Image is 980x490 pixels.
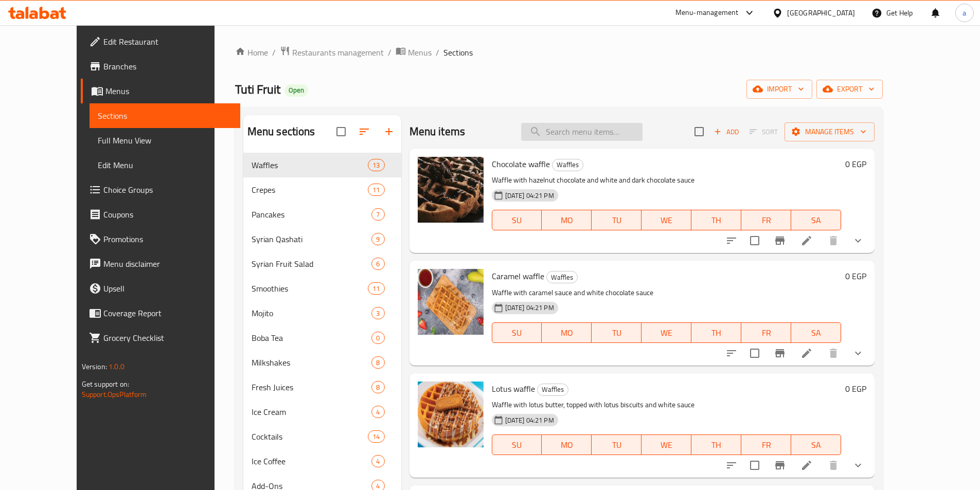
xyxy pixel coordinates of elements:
button: show more [846,228,870,253]
span: SA [795,438,837,452]
span: TU [596,325,637,340]
div: items [368,159,384,171]
span: SA [795,213,837,228]
a: Full Menu View [90,128,240,153]
button: WE [642,210,691,230]
span: Menus [105,85,232,97]
button: FR [741,434,791,455]
div: Waffles [252,159,368,171]
a: Choice Groups [81,177,240,202]
button: delete [821,453,846,478]
span: 9 [372,234,384,244]
div: Ice Cream [252,406,372,418]
a: Coupons [81,202,240,227]
li: / [272,46,276,59]
span: Choice Groups [103,184,232,196]
button: WE [642,434,691,455]
button: export [816,80,883,99]
span: Manage items [793,125,866,138]
a: Edit Menu [90,153,240,177]
span: Milkshakes [252,356,372,369]
span: TU [596,438,637,452]
button: delete [821,341,846,366]
div: [GEOGRAPHIC_DATA] [787,7,855,19]
li: / [436,46,439,59]
span: Menus [408,46,432,59]
span: Sections [443,46,473,59]
div: Mojito [252,307,372,319]
h6: 0 EGP [845,157,866,171]
div: items [371,233,384,245]
span: import [755,83,804,96]
span: Add item [710,124,743,140]
span: Grocery Checklist [103,332,232,344]
div: Syrian Qashati [252,233,372,245]
span: 1.0.0 [109,360,124,373]
button: Manage items [785,122,875,141]
a: Edit menu item [800,234,813,247]
span: 4 [372,457,384,466]
span: Ice Coffee [252,455,372,467]
div: items [371,258,384,270]
span: Select to update [744,230,765,251]
span: 4 [372,407,384,417]
a: Promotions [81,227,240,251]
div: items [371,307,384,319]
a: Support.OpsPlatform [82,388,147,401]
button: show more [846,453,870,478]
img: Chocolate waffle [418,157,484,223]
span: Coupons [103,208,232,221]
span: Smoothies [252,282,368,295]
div: Milkshakes8 [243,350,401,375]
button: show more [846,341,870,366]
span: TH [696,213,737,228]
span: Edit Restaurant [103,35,232,48]
span: Select to update [744,455,765,476]
span: 0 [372,333,384,343]
span: Add [712,126,740,138]
span: Cocktails [252,430,368,443]
span: Coverage Report [103,307,232,319]
div: Ice Cream4 [243,400,401,424]
button: FR [741,322,791,343]
span: Waffles [547,271,577,283]
button: TU [592,322,642,343]
span: 3 [372,308,384,318]
div: items [371,406,384,418]
button: TU [592,434,642,455]
span: Waffles [538,384,568,395]
span: export [825,83,875,96]
span: WE [646,438,687,452]
span: Sort sections [352,119,377,144]
span: MO [546,438,587,452]
div: Syrian Qashati9 [243,227,401,251]
h6: 0 EGP [845,382,866,396]
span: Edit Menu [98,159,232,171]
span: Select all sections [330,121,352,142]
a: Edit menu item [800,347,813,359]
a: Restaurants management [280,46,384,59]
span: 14 [368,432,384,442]
span: Full Menu View [98,134,232,147]
span: Restaurants management [292,46,384,59]
button: TH [691,210,741,230]
span: Crepes [252,184,368,196]
div: Boba Tea0 [243,325,401,350]
svg: Show Choices [852,459,864,471]
div: Fresh Juices8 [243,375,401,400]
div: items [368,430,384,443]
button: SA [791,434,841,455]
p: Waffle with hazelnut chocolate and white and dark chocolate sauce [492,174,842,187]
button: import [746,80,812,99]
span: Branches [103,60,232,72]
div: Fresh Juices [252,381,372,393]
div: Boba Tea [252,332,372,344]
div: Waffles13 [243,153,401,177]
button: sort-choices [719,228,744,253]
span: FR [745,213,787,228]
span: SU [496,213,538,228]
span: Get support on: [82,377,129,391]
